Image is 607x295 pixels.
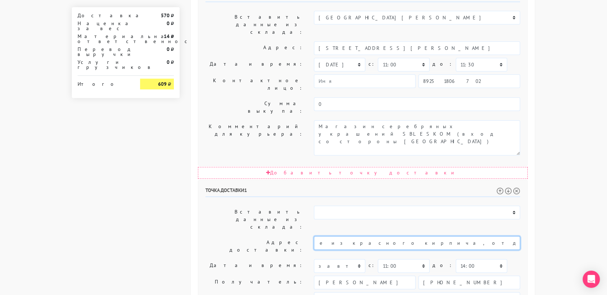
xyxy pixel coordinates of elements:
[198,167,528,179] div: Добавить точку доставки
[200,206,309,233] label: Вставить данные из склада:
[314,74,416,88] input: Имя
[200,236,309,256] label: Адрес доставки:
[167,46,170,52] strong: 0
[164,33,170,39] strong: 14
[200,41,309,55] label: Адрес:
[200,259,309,273] label: Дата и время:
[200,97,309,117] label: Сумма выкупа:
[314,276,416,289] input: Имя
[205,187,520,197] h6: Точка доставки
[167,20,170,27] strong: 0
[72,34,135,44] div: Материальная ответственность
[72,21,135,31] div: Наценка за вес
[244,187,247,193] span: 1
[200,11,309,38] label: Вставить данные из склада:
[161,12,170,19] strong: 570
[72,13,135,18] div: Доставка
[418,276,520,289] input: Телефон
[158,81,167,87] strong: 609
[78,79,129,86] div: Итого
[432,58,453,70] label: до:
[418,74,520,88] input: Телефон
[200,120,309,155] label: Комментарий для курьера:
[200,74,309,94] label: Контактное лицо:
[200,276,309,289] label: Получатель:
[167,59,170,65] strong: 0
[200,58,309,71] label: Дата и время:
[583,271,600,288] div: Open Intercom Messenger
[72,60,135,70] div: Услуги грузчиков
[432,259,453,272] label: до:
[368,58,375,70] label: c:
[368,259,375,272] label: c:
[72,47,135,57] div: Перевод выручки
